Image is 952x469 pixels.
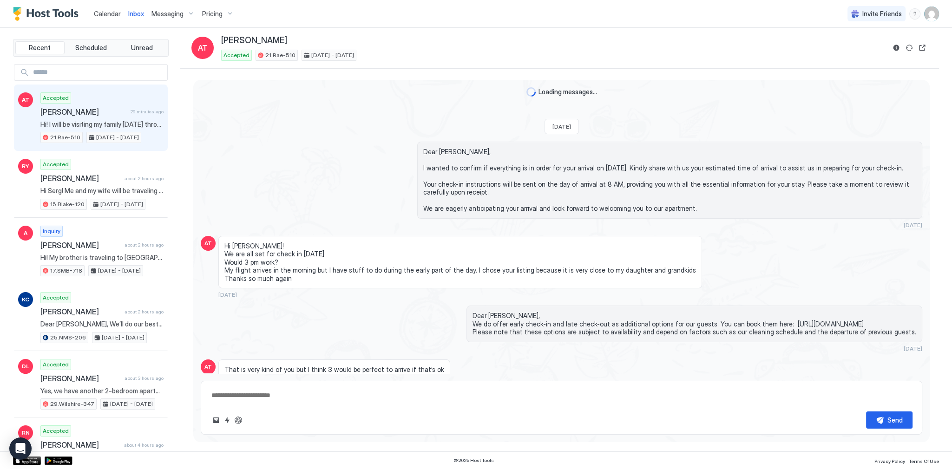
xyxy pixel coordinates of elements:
[909,8,920,20] div: menu
[224,242,696,283] span: Hi [PERSON_NAME]! We are all set for check in [DATE] Would 3 pm work? My flight arrives in the mo...
[50,333,86,342] span: 25.NMS-206
[22,362,29,371] span: DL
[29,44,51,52] span: Recent
[102,333,144,342] span: [DATE] - [DATE]
[40,387,164,395] span: Yes, we have another 2-bedroom apartment in the same building. Here’s the link: [URL][DOMAIN_NAME]
[94,10,121,18] span: Calendar
[862,10,902,18] span: Invite Friends
[552,123,571,130] span: [DATE]
[221,35,287,46] span: [PERSON_NAME]
[40,174,121,183] span: [PERSON_NAME]
[13,456,41,465] a: App Store
[125,309,164,315] span: about 2 hours ago
[124,442,164,448] span: about 4 hours ago
[40,320,164,328] span: Dear [PERSON_NAME], We’ll do our best to accommodate a late check-out on [DATE], depending on ava...
[874,458,905,464] span: Privacy Policy
[50,133,80,142] span: 21.Rae-510
[866,411,913,429] button: Send
[891,42,902,53] button: Reservation information
[29,65,167,80] input: Input Field
[874,456,905,465] a: Privacy Policy
[22,429,30,437] span: RN
[43,360,69,369] span: Accepted
[13,39,169,57] div: tab-group
[131,109,164,115] span: 29 minutes ago
[904,345,922,352] span: [DATE]
[40,107,127,117] span: [PERSON_NAME]
[151,10,184,18] span: Messaging
[100,200,143,208] span: [DATE] - [DATE]
[9,437,32,460] div: Open Intercom Messenger
[917,42,928,53] button: Open reservation
[43,160,69,169] span: Accepted
[909,456,939,465] a: Terms Of Use
[40,120,164,129] span: Hi! I will be visiting my family [DATE] through the [DATE] Thank you
[125,375,164,381] span: about 3 hours ago
[43,94,69,102] span: Accepted
[94,9,121,19] a: Calendar
[40,440,120,449] span: [PERSON_NAME]
[22,162,29,170] span: RY
[45,456,72,465] a: Google Play Store
[526,87,536,97] div: loading
[453,457,494,463] span: © 2025 Host Tools
[40,254,164,262] span: Hi! My brother is traveling to [GEOGRAPHIC_DATA] and I am booking this for him. I just wanted to ...
[311,51,354,59] span: [DATE] - [DATE]
[222,415,233,426] button: Quick reply
[131,44,153,52] span: Unread
[128,10,144,18] span: Inbox
[13,7,83,21] a: Host Tools Logo
[50,400,94,408] span: 29.Wilshire-347
[224,365,444,374] span: That is very kind of you but I think 3 would be perfect to arrive if that’s ok
[223,51,249,59] span: Accepted
[22,96,29,104] span: AT
[50,200,85,208] span: 15.Blake-120
[66,41,116,54] button: Scheduled
[43,227,60,235] span: Inquiry
[204,363,212,371] span: AT
[98,267,141,275] span: [DATE] - [DATE]
[473,312,916,336] span: Dear [PERSON_NAME], We do offer early check-in and late check-out as additional options for our g...
[909,458,939,464] span: Terms Of Use
[110,400,153,408] span: [DATE] - [DATE]
[43,427,69,435] span: Accepted
[40,187,164,195] span: Hi Serg! Me and my wife will be traveling to LA for several days and would love to stay at your a...
[265,51,295,59] span: 21.Rae-510
[128,9,144,19] a: Inbox
[202,10,223,18] span: Pricing
[204,239,212,248] span: AT
[924,7,939,21] div: User profile
[15,41,65,54] button: Recent
[75,44,107,52] span: Scheduled
[125,176,164,182] span: about 2 hours ago
[40,307,121,316] span: [PERSON_NAME]
[96,133,139,142] span: [DATE] - [DATE]
[887,415,903,425] div: Send
[40,241,121,250] span: [PERSON_NAME]
[40,374,121,383] span: [PERSON_NAME]
[538,88,597,96] span: Loading messages...
[117,41,166,54] button: Unread
[43,293,69,302] span: Accepted
[904,42,915,53] button: Sync reservation
[218,291,237,298] span: [DATE]
[22,295,29,304] span: KC
[233,415,244,426] button: ChatGPT Auto Reply
[198,42,207,53] span: AT
[50,267,82,275] span: 17.SMB-718
[904,221,922,228] span: [DATE]
[210,415,222,426] button: Upload image
[125,242,164,248] span: about 2 hours ago
[423,148,916,213] span: Dear [PERSON_NAME], I wanted to confirm if everything is in order for your arrival on [DATE]. Kin...
[24,229,27,237] span: A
